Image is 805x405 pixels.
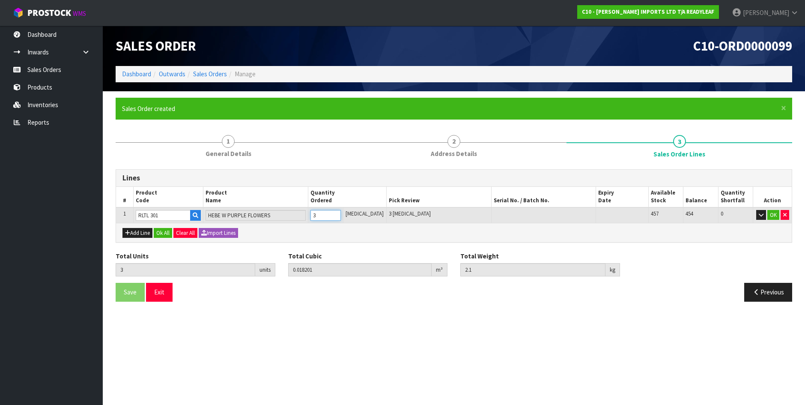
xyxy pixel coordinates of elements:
[116,252,149,261] label: Total Units
[648,187,683,207] th: Available Stock
[122,70,151,78] a: Dashboard
[116,283,145,301] button: Save
[686,210,693,217] span: 454
[124,288,137,296] span: Save
[460,252,499,261] label: Total Weight
[116,163,792,308] span: Sales Order Lines
[288,252,322,261] label: Total Cubic
[605,263,620,277] div: kg
[721,210,723,217] span: 0
[13,7,24,18] img: cube-alt.png
[122,228,152,238] button: Add Line
[235,70,256,78] span: Manage
[116,37,196,54] span: Sales Order
[136,210,191,221] input: Code
[122,174,785,182] h3: Lines
[389,210,431,217] span: 3 [MEDICAL_DATA]
[193,70,227,78] a: Sales Orders
[596,187,648,207] th: Expiry Date
[203,187,308,207] th: Product Name
[310,210,341,221] input: Qty Ordered
[73,9,86,18] small: WMS
[432,263,447,277] div: m³
[255,263,275,277] div: units
[718,187,753,207] th: Quantity Shortfall
[460,263,605,276] input: Total Weight
[116,263,255,276] input: Total Units
[683,187,719,207] th: Balance
[767,210,779,220] button: OK
[122,105,175,113] span: Sales Order created
[173,228,197,238] button: Clear All
[222,135,235,148] span: 1
[582,8,714,15] strong: C10 - [PERSON_NAME] IMPORTS LTD T/A READYLEAF
[123,210,126,217] span: 1
[199,228,238,238] button: Import Lines
[308,187,387,207] th: Quantity Ordered
[27,7,71,18] span: ProStock
[206,149,251,158] span: General Details
[743,9,789,17] span: [PERSON_NAME]
[744,283,792,301] button: Previous
[288,263,432,276] input: Total Cubic
[346,210,384,217] span: [MEDICAL_DATA]
[781,102,786,114] span: ×
[673,135,686,148] span: 3
[653,150,705,159] span: Sales Order Lines
[753,187,792,207] th: Action
[206,210,306,221] input: Name
[651,210,659,217] span: 457
[431,149,477,158] span: Address Details
[693,37,792,54] span: C10-ORD0000099
[491,187,596,207] th: Serial No. / Batch No.
[159,70,185,78] a: Outwards
[116,187,134,207] th: #
[134,187,203,207] th: Product Code
[447,135,460,148] span: 2
[386,187,491,207] th: Pick Review
[146,283,173,301] button: Exit
[154,228,172,238] button: Ok All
